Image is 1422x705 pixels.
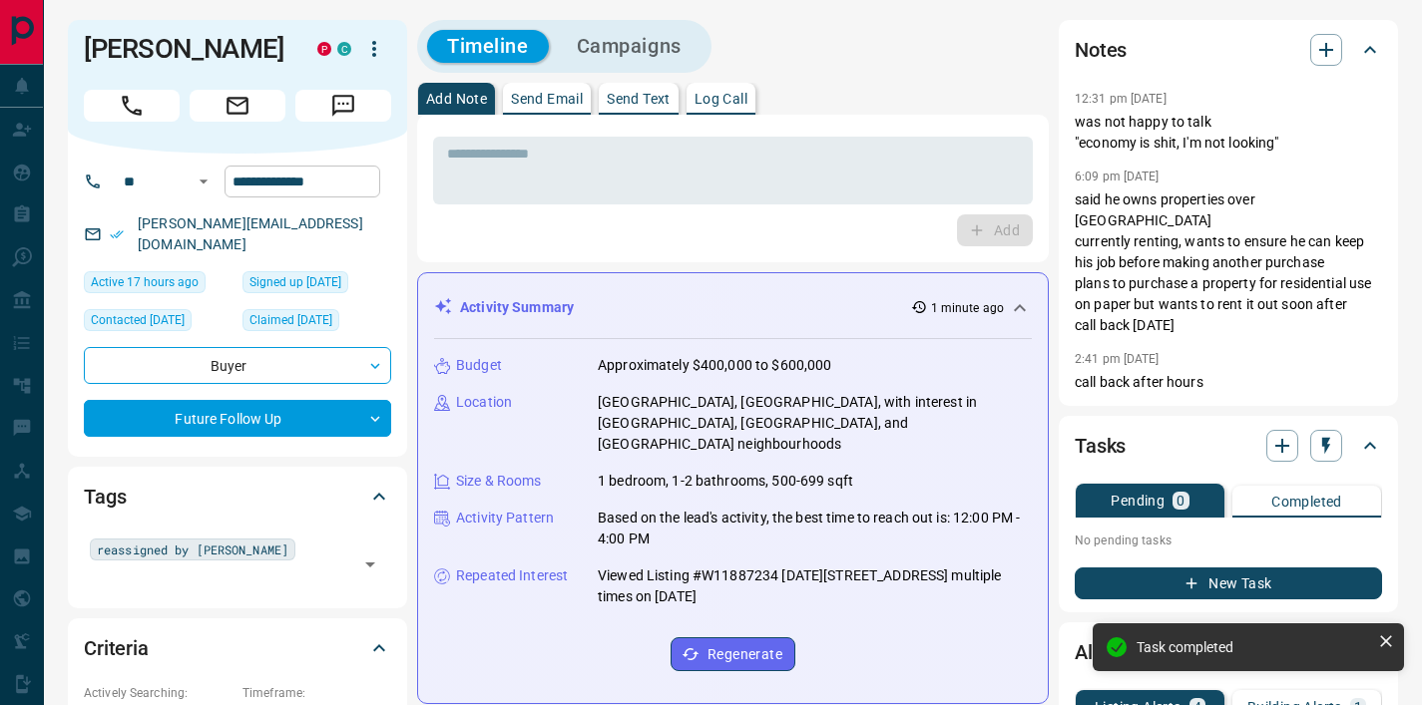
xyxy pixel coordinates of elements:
[84,271,233,299] div: Mon Sep 15 2025
[138,215,363,252] a: [PERSON_NAME][EMAIL_ADDRESS][DOMAIN_NAME]
[249,272,341,292] span: Signed up [DATE]
[1075,567,1382,599] button: New Task
[931,299,1004,317] p: 1 minute ago
[598,355,831,376] p: Approximately $400,000 to $600,000
[598,565,1032,607] p: Viewed Listing #W11887234 [DATE][STREET_ADDRESS] multiple times on [DATE]
[456,392,512,413] p: Location
[110,227,124,241] svg: Email Verified
[84,90,180,122] span: Call
[1111,494,1165,508] p: Pending
[1177,494,1185,508] p: 0
[242,684,391,702] p: Timeframe:
[317,42,331,56] div: property.ca
[1075,170,1160,183] p: 6:09 pm [DATE]
[1075,189,1382,336] p: said he owns properties over [GEOGRAPHIC_DATA] currently renting, wants to ensure he can keep his...
[84,684,233,702] p: Actively Searching:
[84,309,233,337] div: Sat Sep 05 2020
[598,392,1032,455] p: [GEOGRAPHIC_DATA], [GEOGRAPHIC_DATA], with interest in [GEOGRAPHIC_DATA], [GEOGRAPHIC_DATA], and ...
[97,539,288,559] span: reassigned by [PERSON_NAME]
[1075,372,1382,393] p: call back after hours
[84,473,391,521] div: Tags
[249,310,332,330] span: Claimed [DATE]
[1075,430,1126,462] h2: Tasks
[456,565,568,586] p: Repeated Interest
[242,309,391,337] div: Thu Jan 23 2025
[1271,495,1342,509] p: Completed
[91,272,199,292] span: Active 17 hours ago
[1075,26,1382,74] div: Notes
[337,42,351,56] div: condos.ca
[242,271,391,299] div: Thu May 02 2019
[84,33,287,65] h1: [PERSON_NAME]
[1075,112,1382,154] p: was not happy to talk "economy is shit, I'm not looking"
[1075,352,1160,366] p: 2:41 pm [DATE]
[598,508,1032,549] p: Based on the lead's activity, the best time to reach out is: 12:00 PM - 4:00 PM
[456,471,542,492] p: Size & Rooms
[557,30,702,63] button: Campaigns
[456,508,554,529] p: Activity Pattern
[91,310,185,330] span: Contacted [DATE]
[427,30,549,63] button: Timeline
[1075,92,1167,106] p: 12:31 pm [DATE]
[695,92,747,106] p: Log Call
[1075,526,1382,555] p: No pending tasks
[671,637,795,671] button: Regenerate
[356,550,384,578] button: Open
[84,347,391,384] div: Buyer
[434,289,1032,326] div: Activity Summary1 minute ago
[1075,628,1382,676] div: Alerts
[190,90,285,122] span: Email
[607,92,671,106] p: Send Text
[295,90,391,122] span: Message
[84,632,149,664] h2: Criteria
[456,355,502,376] p: Budget
[1075,34,1127,66] h2: Notes
[84,624,391,672] div: Criteria
[1137,639,1370,655] div: Task completed
[511,92,583,106] p: Send Email
[460,297,574,318] p: Activity Summary
[84,481,126,513] h2: Tags
[84,400,391,437] div: Future Follow Up
[1075,422,1382,470] div: Tasks
[192,170,216,193] button: Open
[598,471,853,492] p: 1 bedroom, 1-2 bathrooms, 500-699 sqft
[1075,636,1127,668] h2: Alerts
[426,92,487,106] p: Add Note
